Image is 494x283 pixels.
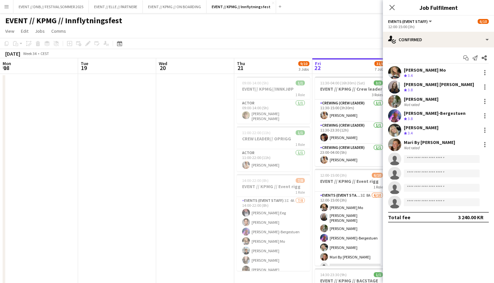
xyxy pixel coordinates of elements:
[404,81,474,87] div: [PERSON_NAME] [PERSON_NAME]
[320,173,347,178] span: 12:00-15:00 (3h)
[81,61,88,66] span: Tue
[237,136,310,142] h3: CREW LEADER// OPRIGG
[237,174,310,271] app-job-card: 14:00-22:00 (8h)7/8EVENT // KPMG // Event rigg1 RoleEvents (Event Staff)3I4A7/814:00-22:00 (8h)[P...
[35,28,45,34] span: Jobs
[404,125,438,131] div: [PERSON_NAME]
[3,27,17,35] a: View
[206,0,276,13] button: EVENT // KPMG // Innflytningsfest
[383,32,494,47] div: Confirmed
[315,122,388,144] app-card-role: Crewing (Crew Leader)1/111:30-23:30 (12h)[PERSON_NAME]
[315,99,388,122] app-card-role: Crewing (Crew Leader)1/111:30-15:00 (3h30m)[PERSON_NAME]
[383,3,494,12] h3: Job Fulfilment
[408,73,413,78] span: 3.4
[374,61,387,66] span: 31/44
[404,102,421,107] div: Not rated
[408,116,413,121] span: 3.8
[320,272,347,277] span: 14:30-23:30 (9h)
[158,64,167,72] span: 20
[404,67,446,73] div: [PERSON_NAME] Mo
[388,19,433,24] button: Events (Event Staff)
[388,19,428,24] span: Events (Event Staff)
[375,67,387,72] div: 7 Jobs
[32,27,47,35] a: Jobs
[478,19,489,24] span: 6/10
[3,61,11,66] span: Mon
[408,131,413,135] span: 3.4
[314,64,321,72] span: 22
[159,61,167,66] span: Wed
[315,61,321,66] span: Fri
[296,130,305,135] span: 1/1
[388,24,489,29] div: 12:00-15:00 (3h)
[80,64,88,72] span: 19
[237,99,310,124] app-card-role: Actor1/109:00-14:00 (5h)[PERSON_NAME] [PERSON_NAME]
[372,173,383,178] span: 6/10
[315,77,388,166] app-job-card: 11:30-04:00 (16h30m) (Sat)3/3EVENT // KPMG // Crew leader3 RolesCrewing (Crew Leader)1/111:30-15:...
[295,142,305,147] span: 1 Role
[458,214,484,221] div: 3 240.00 KR
[51,28,66,34] span: Comms
[315,86,388,92] h3: EVENT // KPMG // Crew leader
[295,190,305,195] span: 1 Role
[5,16,122,26] h1: EVENT // KPMG // Innflytningsfest
[18,27,31,35] a: Edit
[237,86,310,92] h3: EVENT// KPMG//INNKJØP
[374,80,383,85] span: 3/3
[237,126,310,171] app-job-card: 11:00-22:00 (11h)1/1CREW LEADER// OPRIGG1 RoleActor1/111:00-22:00 (11h)[PERSON_NAME]
[5,50,20,57] div: [DATE]
[320,80,365,85] span: 11:30-04:00 (16h30m) (Sat)
[404,96,438,102] div: [PERSON_NAME]
[242,80,269,85] span: 09:00-14:00 (5h)
[13,0,89,13] button: EVENT // DNB // FESTIVALSOMMER 2025
[404,145,421,150] div: Not rated
[41,51,49,56] div: CEST
[299,67,309,72] div: 3 Jobs
[296,80,305,85] span: 1/1
[298,61,309,66] span: 9/10
[21,28,28,34] span: Edit
[315,144,388,166] app-card-role: Crewing (Crew Leader)1/123:00-04:00 (5h)[PERSON_NAME]
[373,185,383,189] span: 1 Role
[315,178,388,184] h3: EVENT // KPMG // Event rigg
[22,51,38,56] span: Week 34
[404,139,455,145] div: Mari By [PERSON_NAME]
[237,149,310,171] app-card-role: Actor1/111:00-22:00 (11h)[PERSON_NAME]
[242,130,271,135] span: 11:00-22:00 (11h)
[295,92,305,97] span: 1 Role
[372,92,383,97] span: 3 Roles
[5,28,14,34] span: View
[374,272,383,277] span: 1/1
[143,0,206,13] button: EVENT // KPMG // ON BOARDING
[237,61,245,66] span: Thu
[49,27,69,35] a: Comms
[2,64,11,72] span: 18
[242,178,269,183] span: 14:00-22:00 (8h)
[237,184,310,189] h3: EVENT // KPMG // Event rigg
[296,178,305,183] span: 7/8
[388,214,410,221] div: Total fee
[315,169,388,266] app-job-card: 12:00-15:00 (3h)6/10EVENT // KPMG // Event rigg1 RoleEvents (Event Staff)3I8A6/1012:00-15:00 (3h)...
[237,77,310,124] app-job-card: 09:00-14:00 (5h)1/1EVENT// KPMG//INNKJØP1 RoleActor1/109:00-14:00 (5h)[PERSON_NAME] [PERSON_NAME]
[404,110,466,116] div: [PERSON_NAME]-Bergestuen
[236,64,245,72] span: 21
[89,0,143,13] button: EVENT // ELLE // PARTNERE
[408,87,413,92] span: 3.8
